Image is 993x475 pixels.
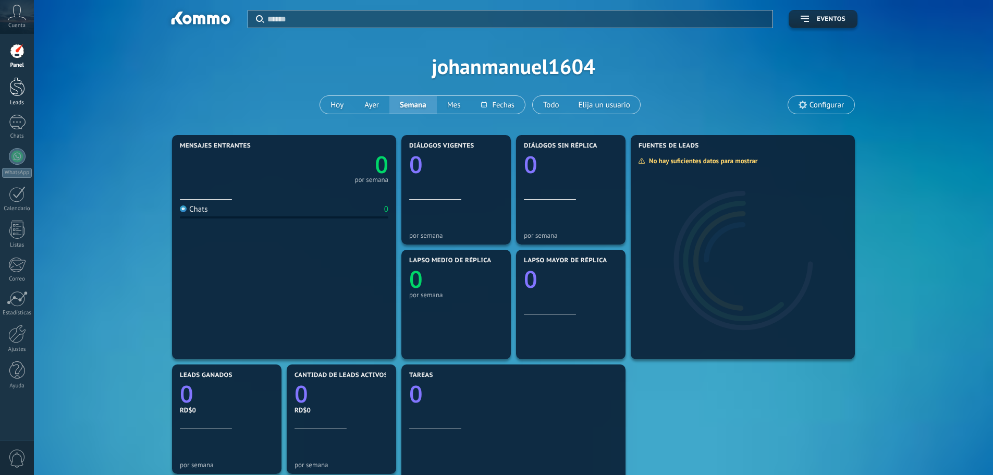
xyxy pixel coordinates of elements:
text: 0 [409,149,423,180]
a: 0 [409,378,618,410]
a: 0 [295,378,388,410]
span: Leads ganados [180,372,232,379]
div: Correo [2,276,32,283]
button: Ayer [354,96,389,114]
text: 0 [180,378,193,410]
button: Hoy [320,96,354,114]
span: Mensajes entrantes [180,142,251,150]
span: Diálogos sin réplica [524,142,597,150]
button: Elija un usuario [570,96,640,114]
div: 0 [384,204,388,214]
img: Chats [180,205,187,212]
div: Chats [2,133,32,140]
div: Listas [2,242,32,249]
span: Tareas [409,372,433,379]
div: por semana [354,177,388,182]
div: No hay suficientes datos para mostrar [638,156,765,165]
button: Semana [389,96,437,114]
button: Todo [533,96,570,114]
button: Fechas [471,96,524,114]
div: Calendario [2,205,32,212]
text: 0 [409,263,423,295]
a: 0 [284,149,388,180]
div: RD$0 [180,406,274,415]
span: Lapso mayor de réplica [524,257,607,264]
span: Diálogos vigentes [409,142,474,150]
button: Mes [437,96,471,114]
div: Ajustes [2,346,32,353]
text: 0 [295,378,308,410]
span: Cuenta [8,22,26,29]
div: RD$0 [295,406,388,415]
span: Eventos [817,16,845,23]
span: Elija un usuario [577,98,632,112]
div: Chats [180,204,208,214]
div: por semana [295,461,388,469]
div: Leads [2,100,32,106]
span: Lapso medio de réplica [409,257,492,264]
text: 0 [409,378,423,410]
text: 0 [375,149,388,180]
text: 0 [524,149,537,180]
text: 0 [524,263,537,295]
div: por semana [524,232,618,239]
div: por semana [409,232,503,239]
div: WhatsApp [2,168,32,178]
a: 0 [180,378,274,410]
button: Eventos [789,10,857,28]
div: Ayuda [2,383,32,389]
span: Fuentes de leads [639,142,699,150]
div: por semana [409,291,503,299]
span: Cantidad de leads activos [295,372,388,379]
span: Configurar [810,101,844,109]
div: por semana [180,461,274,469]
div: Panel [2,62,32,69]
div: Estadísticas [2,310,32,316]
